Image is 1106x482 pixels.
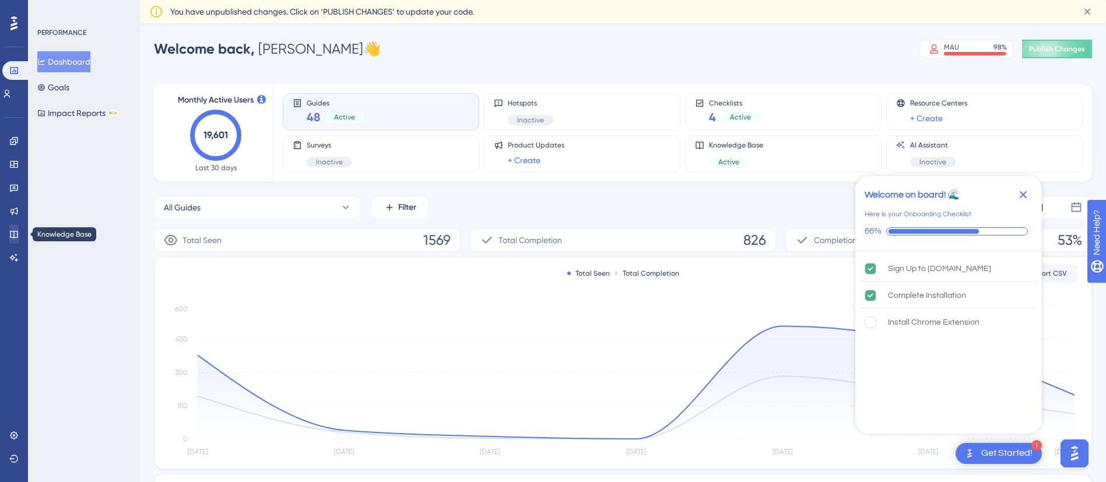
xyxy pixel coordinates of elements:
button: Filter [371,196,429,219]
span: Welcome back, [154,40,255,57]
div: Checklist Container [855,176,1042,434]
tspan: [DATE] [188,448,208,456]
tspan: 600 [175,305,188,313]
span: Publish Changes [1029,44,1085,54]
span: 48 [307,109,320,125]
span: Surveys [307,140,352,150]
span: Active [718,157,739,167]
span: Hotspots [508,98,553,108]
div: Checklist progress: 66% [865,226,1033,237]
button: All Guides [154,196,361,219]
div: Open Get Started! checklist, remaining modules: 1 [956,443,1042,464]
tspan: 0 [183,435,188,443]
span: AI Assistant [910,140,956,150]
button: Publish Changes [1022,40,1092,58]
a: + Create [910,111,943,125]
div: Sign Up to [DOMAIN_NAME] [888,262,991,276]
div: Total Seen [567,269,610,278]
tspan: 150 [177,402,188,410]
tspan: [DATE] [334,448,354,456]
span: 4 [709,109,716,125]
span: Total Seen [182,233,222,247]
div: Complete Installation [888,289,966,302]
div: Complete Installation is complete. [860,283,1037,308]
div: Total Completion [615,269,679,278]
tspan: 450 [175,335,188,343]
div: Install Chrome Extension [888,315,979,329]
div: Get Started! [981,447,1033,460]
div: Here is your Onboarding Checklist [865,209,971,220]
text: 19,601 [203,129,228,140]
tspan: [DATE] [480,448,500,456]
span: Active [334,112,355,122]
div: [PERSON_NAME] 👋 [154,40,381,58]
span: Inactive [316,157,343,167]
span: Export CSV [1030,269,1067,278]
span: Completion Rate [814,233,877,247]
tspan: [DATE] [1055,448,1075,456]
div: Sign Up to UserGuiding.com is complete. [860,256,1037,282]
div: MAU [944,43,959,52]
span: Filter [398,200,416,214]
span: 826 [743,231,766,249]
button: Impact ReportsBETA [37,103,118,124]
span: Inactive [919,157,946,167]
span: 53% [1058,231,1082,249]
span: Resource Centers [910,98,967,108]
iframe: UserGuiding AI Assistant Launcher [1057,436,1092,471]
a: + Create [508,153,540,167]
div: Install Chrome Extension is incomplete. [860,309,1037,335]
span: Knowledge Base [709,140,763,150]
button: Dashboard [37,51,90,72]
tspan: [DATE] [773,448,792,456]
span: Monthly Active Users [178,93,254,107]
span: Inactive [517,115,544,125]
tspan: 300 [175,368,188,377]
span: All Guides [164,200,201,214]
div: BETA [108,110,118,116]
div: 66% [865,226,882,237]
tspan: [DATE] [918,448,938,456]
span: 1569 [423,231,451,249]
div: Checklist items [855,251,1042,431]
button: Export CSV [1019,264,1077,283]
span: Total Completion [498,233,562,247]
div: Welcome on board! 🌊 [865,188,960,202]
div: 1 [1031,440,1042,451]
span: Product Updates [508,140,564,150]
div: 98 % [993,43,1007,52]
span: Last 30 days [195,163,237,173]
button: Goals [37,77,69,98]
div: Close Checklist [1014,185,1033,204]
img: launcher-image-alternative-text [963,446,977,460]
span: Active [730,112,751,122]
span: Need Help? [27,3,73,17]
span: Checklists [709,98,760,107]
span: You have unpublished changes. Click on ‘PUBLISH CHANGES’ to update your code. [170,5,474,19]
span: Guides [307,98,364,107]
div: PERFORMANCE [37,28,86,37]
tspan: [DATE] [626,448,646,456]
